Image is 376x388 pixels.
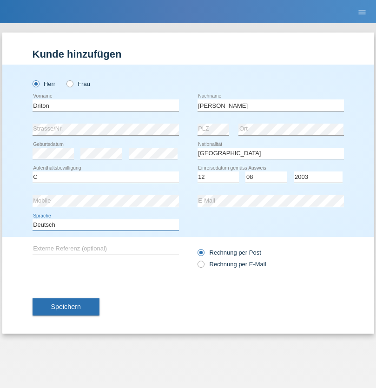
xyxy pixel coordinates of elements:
i: menu [357,7,367,17]
input: Rechnung per Post [198,249,204,261]
a: menu [353,9,371,14]
label: Rechnung per Post [198,249,261,256]
input: Frau [66,80,73,86]
label: Rechnung per E-Mail [198,261,266,268]
label: Herr [33,80,56,87]
input: Herr [33,80,39,86]
h1: Kunde hinzufügen [33,48,344,60]
button: Speichern [33,298,99,316]
label: Frau [66,80,90,87]
span: Speichern [51,303,81,310]
input: Rechnung per E-Mail [198,261,204,272]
